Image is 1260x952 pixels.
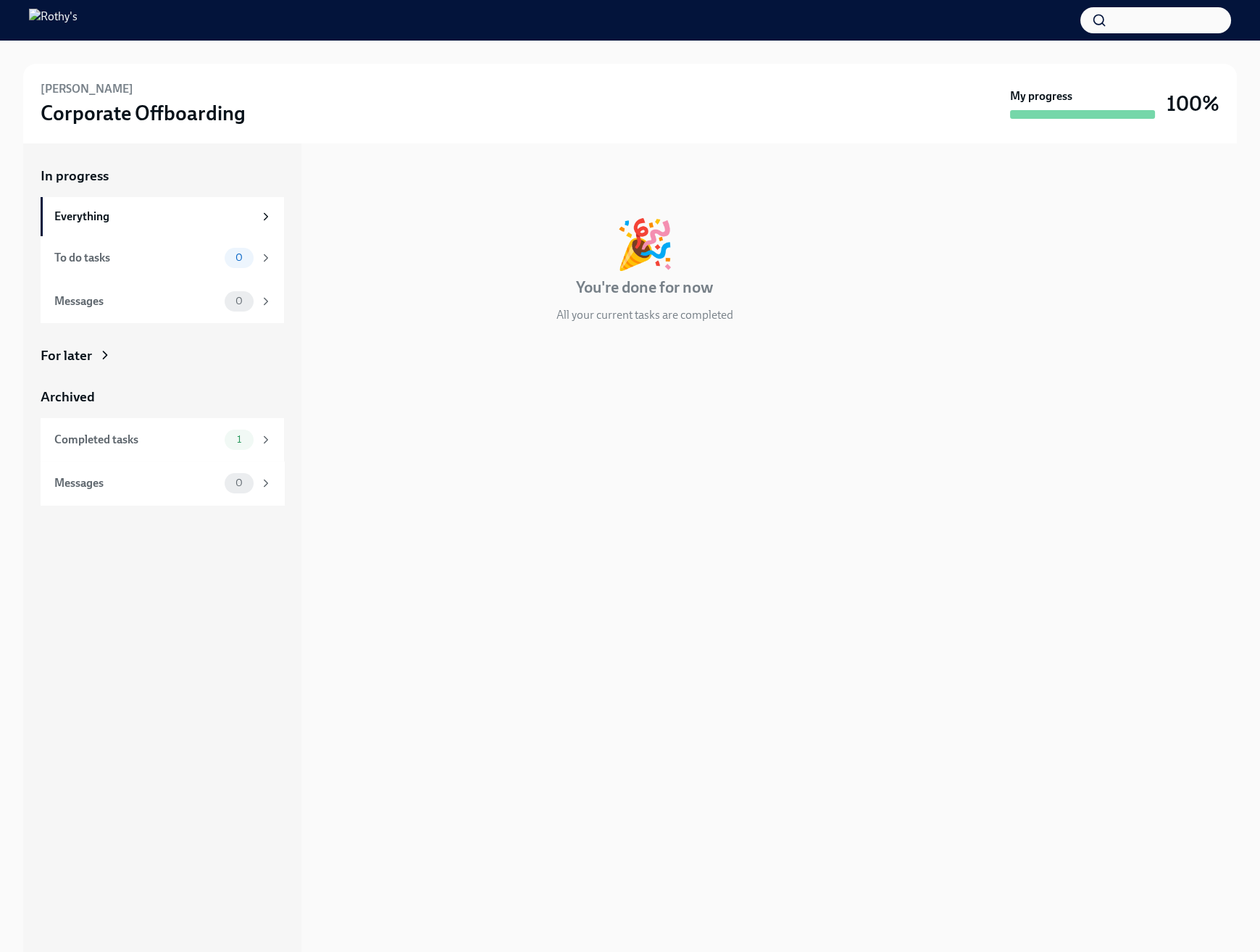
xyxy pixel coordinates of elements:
[54,250,219,266] div: To do tasks
[41,388,284,406] a: Archived
[1010,88,1072,104] strong: My progress
[41,346,92,365] div: For later
[615,220,675,268] div: 🎉
[54,209,254,225] div: Everything
[228,434,250,445] span: 1
[54,293,219,309] div: Messages
[227,296,251,306] span: 0
[41,418,284,462] a: Completed tasks1
[41,167,284,185] a: In progress
[227,252,251,263] span: 0
[41,81,133,97] h6: [PERSON_NAME]
[41,462,284,505] a: Messages0
[576,277,713,298] h4: You're done for now
[41,100,246,126] h3: Corporate Offboarding
[29,9,78,32] img: Rothy's
[54,432,219,448] div: Completed tasks
[1167,91,1219,117] h3: 100%
[41,197,284,236] a: Everything
[41,236,284,280] a: To do tasks0
[54,475,219,491] div: Messages
[319,167,387,185] div: In progress
[41,346,284,365] a: For later
[41,280,284,323] a: Messages0
[556,307,733,323] p: All your current tasks are completed
[227,477,251,488] span: 0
